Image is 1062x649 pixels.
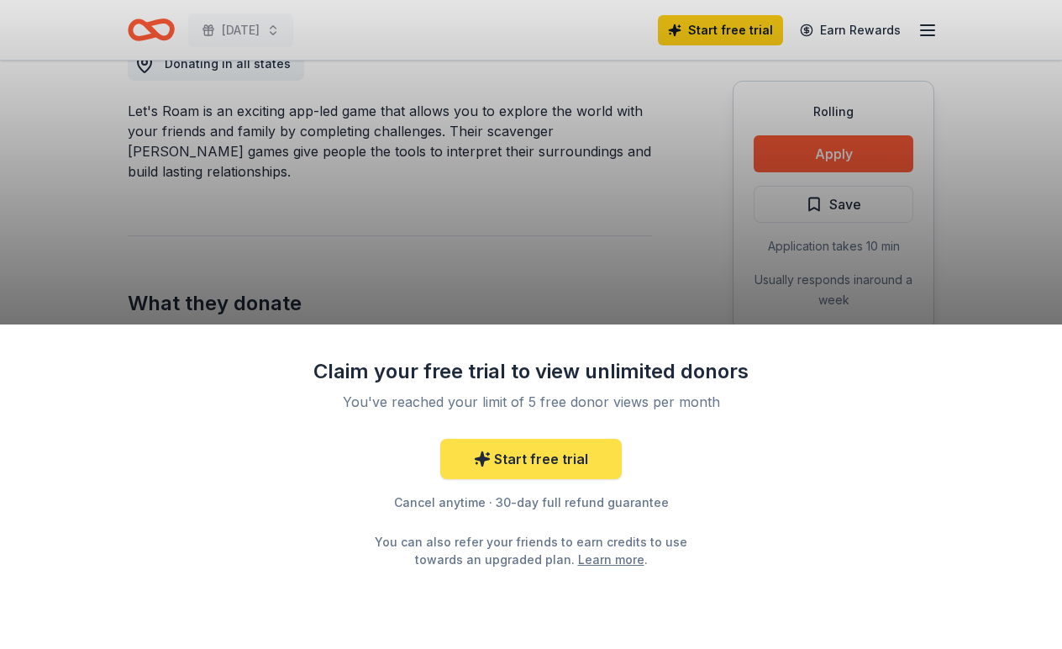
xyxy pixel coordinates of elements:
[313,358,749,385] div: Claim your free trial to view unlimited donors
[360,533,702,568] div: You can also refer your friends to earn credits to use towards an upgraded plan. .
[440,439,622,479] a: Start free trial
[578,551,644,568] a: Learn more
[313,493,749,513] div: Cancel anytime · 30-day full refund guarantee
[333,392,729,412] div: You've reached your limit of 5 free donor views per month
